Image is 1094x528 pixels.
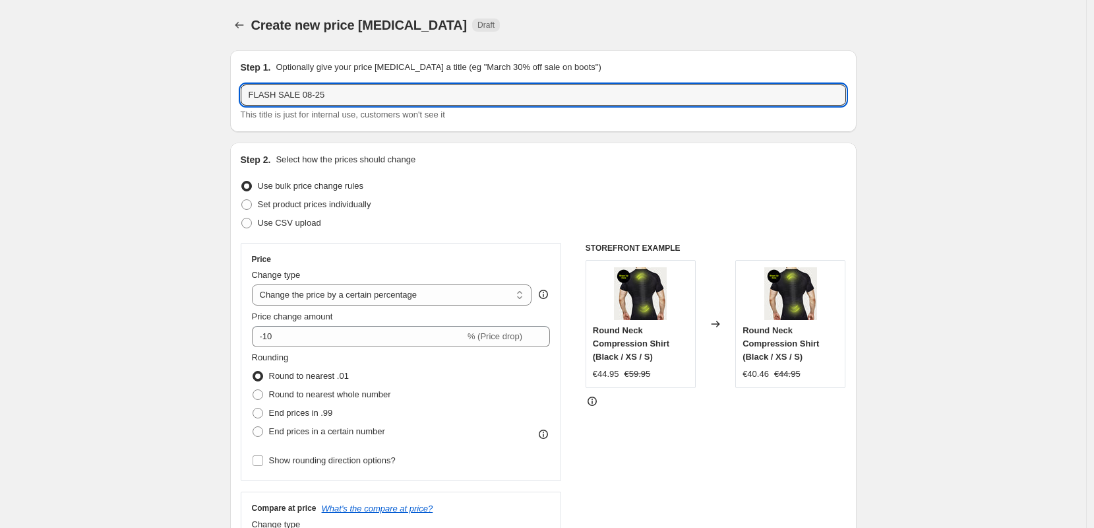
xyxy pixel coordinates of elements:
h6: STOREFRONT EXAMPLE [586,243,846,253]
span: Price change amount [252,312,333,321]
span: Round Neck Compression Shirt (Black / XS / S) [593,325,669,362]
strike: €44.95 [774,368,801,381]
img: BACKSHAPELOW_0-00-00-00_80x.jpg [764,267,817,320]
div: help [537,288,550,301]
span: % (Price drop) [468,331,522,341]
span: Show rounding direction options? [269,455,396,465]
span: Draft [477,20,495,30]
span: Use bulk price change rules [258,181,363,191]
span: Create new price [MEDICAL_DATA] [251,18,468,32]
span: End prices in a certain number [269,426,385,436]
div: €40.46 [743,368,769,381]
span: Round to nearest .01 [269,371,349,381]
span: End prices in .99 [269,408,333,418]
h3: Compare at price [252,503,317,513]
span: Rounding [252,352,289,362]
h2: Step 1. [241,61,271,74]
h3: Price [252,254,271,265]
p: Select how the prices should change [276,153,415,166]
span: Round Neck Compression Shirt (Black / XS / S) [743,325,819,362]
p: Optionally give your price [MEDICAL_DATA] a title (eg "March 30% off sale on boots") [276,61,601,74]
span: Round to nearest whole number [269,389,391,399]
h2: Step 2. [241,153,271,166]
span: Use CSV upload [258,218,321,228]
div: €44.95 [593,368,619,381]
img: BACKSHAPELOW_0-00-00-00_80x.jpg [614,267,667,320]
span: Change type [252,270,301,280]
button: What's the compare at price? [322,504,433,513]
button: Price change jobs [230,16,249,34]
span: This title is just for internal use, customers won't see it [241,110,445,119]
input: -15 [252,326,465,347]
span: Set product prices individually [258,199,371,209]
strike: €59.95 [624,368,651,381]
input: 30% off holiday sale [241,84,846,106]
